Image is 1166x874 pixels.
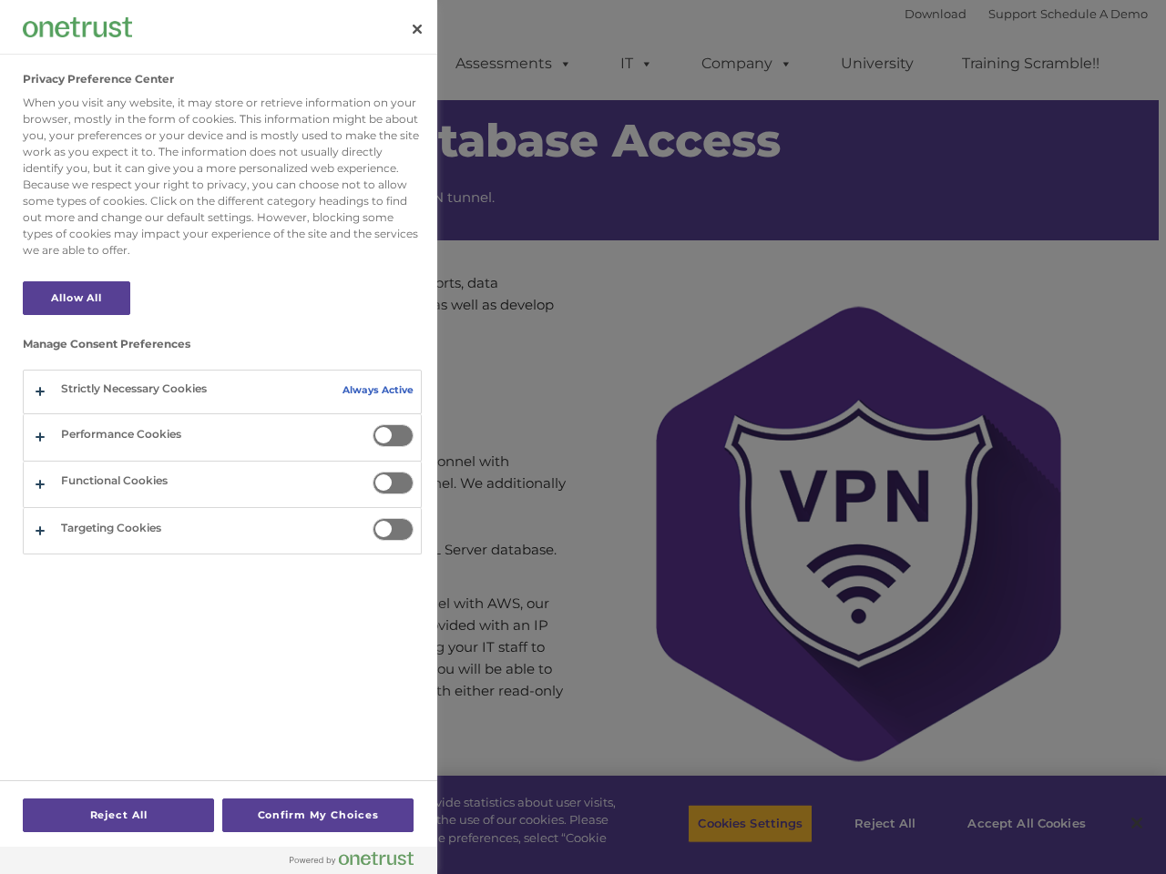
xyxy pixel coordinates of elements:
img: Company Logo [23,17,132,36]
a: Powered by OneTrust Opens in a new Tab [290,851,428,874]
button: Allow All [23,281,130,315]
button: Close [397,9,437,49]
div: Company Logo [23,9,132,46]
h2: Privacy Preference Center [23,73,174,86]
button: Reject All [23,798,214,832]
img: Powered by OneTrust Opens in a new Tab [290,851,414,866]
h3: Manage Consent Preferences [23,338,422,360]
button: Confirm My Choices [222,798,414,832]
div: When you visit any website, it may store or retrieve information on your browser, mostly in the f... [23,95,422,259]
